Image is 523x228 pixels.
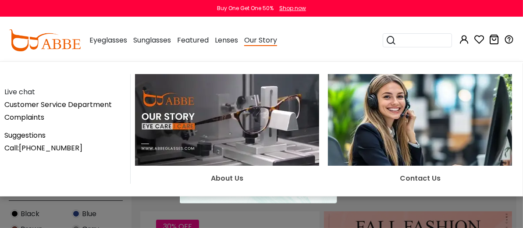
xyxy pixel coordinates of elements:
span: Featured [177,35,209,45]
span: Lenses [215,35,238,45]
div: Buy One Get One 50% [217,4,274,12]
img: abbeglasses.com [9,29,81,51]
img: About Us [135,74,319,166]
a: Contact Us [328,114,512,184]
a: Shop now [275,4,306,12]
a: Call:[PHONE_NUMBER] [4,143,82,153]
div: Contact Us [328,173,512,184]
span: Eyeglasses [89,35,127,45]
span: Sunglasses [133,35,171,45]
img: Contact Us [328,74,512,166]
a: Customer Service Department [4,100,112,110]
div: Live chat [4,86,126,97]
a: Suggestions [4,130,46,140]
span: Our Story [244,35,277,46]
div: About Us [135,173,319,184]
a: Complaints [4,112,44,122]
a: About Us [135,114,319,184]
div: Shop now [279,4,306,12]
